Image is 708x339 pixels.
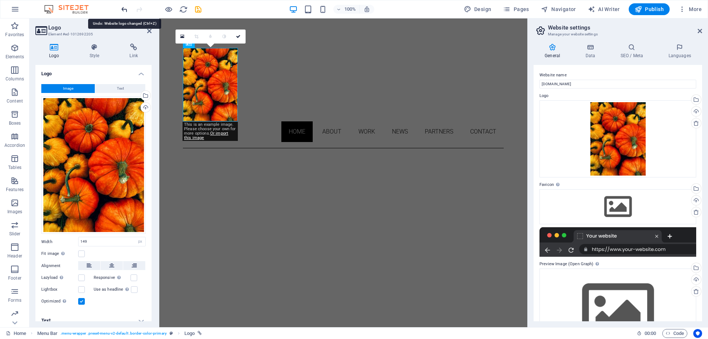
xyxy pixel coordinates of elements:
[41,297,78,306] label: Optimized
[461,3,494,15] button: Design
[6,329,26,338] a: Click to cancel selection. Double-click to open Pages
[693,329,702,338] button: Usercentrics
[60,329,166,338] span: . menu-wrapper .preset-menu-v2-default .border-color-primary
[179,5,188,14] button: reload
[120,5,129,14] button: undo
[184,329,195,338] span: Click to select. Double-click to edit
[184,131,228,140] a: Or import this image
[41,285,78,294] label: Lightbox
[585,3,623,15] button: AI Writer
[179,5,188,14] i: Reload page
[678,6,702,13] span: More
[42,5,98,14] img: Editor Logo
[574,44,609,59] h4: Data
[48,24,152,31] h2: Logo
[48,31,137,38] h3: Element #ed-1012692205
[6,187,24,193] p: Features
[364,6,370,13] i: On resize automatically adjust zoom level to fit chosen device.
[539,180,696,189] label: Favicon
[183,122,238,141] div: This is an example image. Please choose your own for more options.
[541,6,576,13] span: Navigator
[117,84,124,93] span: Text
[218,30,232,44] a: Greyscale
[5,32,24,38] p: Favorites
[76,44,116,59] h4: Style
[8,165,21,170] p: Tables
[232,30,246,44] a: Confirm ( Ctrl ⏎ )
[637,329,656,338] h6: Session time
[37,329,58,338] span: Click to select. Double-click to edit
[8,275,21,281] p: Footer
[194,5,202,14] i: Save (Ctrl+S)
[645,329,656,338] span: 00 00
[94,273,131,282] label: Responsive
[9,120,21,126] p: Boxes
[666,329,684,338] span: Code
[539,80,696,89] input: Name...
[170,331,173,335] i: This element is a customizable preset
[539,91,696,100] label: Logo
[538,3,579,15] button: Navigator
[676,3,705,15] button: More
[9,231,21,237] p: Slider
[41,96,146,234] div: colorful-display-of-orange-pumpkins-and-gourds-capturing-the-essence-of-fall-harvest-u24srXUhbjjH...
[37,329,202,338] nav: breadcrumb
[41,249,78,258] label: Fit image
[116,44,152,59] h4: Link
[63,84,73,93] span: Image
[629,3,670,15] button: Publish
[4,142,25,148] p: Accordion
[6,54,24,60] p: Elements
[539,71,696,80] label: Website name
[503,6,529,13] span: Pages
[588,6,620,13] span: AI Writer
[548,31,687,38] h3: Manage your website settings
[461,3,494,15] div: Design (Ctrl+Alt+Y)
[198,331,202,335] i: This element is linked
[35,65,152,78] h4: Logo
[204,30,218,44] a: Blur
[8,297,21,303] p: Forms
[41,262,78,270] label: Alignment
[500,3,532,15] button: Pages
[548,24,702,31] h2: Website settings
[41,240,78,244] label: Width
[635,6,664,13] span: Publish
[662,329,687,338] button: Code
[7,98,23,104] p: Content
[190,30,204,44] a: Crop mode
[6,76,24,82] p: Columns
[95,84,145,93] button: Text
[41,84,95,93] button: Image
[164,5,173,14] button: Click here to leave preview mode and continue editing
[41,273,78,282] label: Lazyload
[539,260,696,269] label: Preview Image (Open Graph)
[539,100,696,178] div: colorful-display-of-orange-pumpkins-and-gourds-capturing-the-essence-of-fall-harvest-u24srXUhbjjH...
[333,5,360,14] button: 100%
[539,189,696,224] div: Select files from the file manager, stock photos, or upload file(s)
[344,5,356,14] h6: 100%
[657,44,702,59] h4: Languages
[94,285,131,294] label: Use as headline
[534,44,574,59] h4: General
[7,209,22,215] p: Images
[35,312,152,329] h4: Text
[650,331,651,336] span: :
[194,5,202,14] button: save
[464,6,492,13] span: Design
[7,253,22,259] p: Header
[176,30,190,44] a: Select files from the file manager, stock photos, or upload file(s)
[35,44,76,59] h4: Logo
[609,44,657,59] h4: SEO / Meta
